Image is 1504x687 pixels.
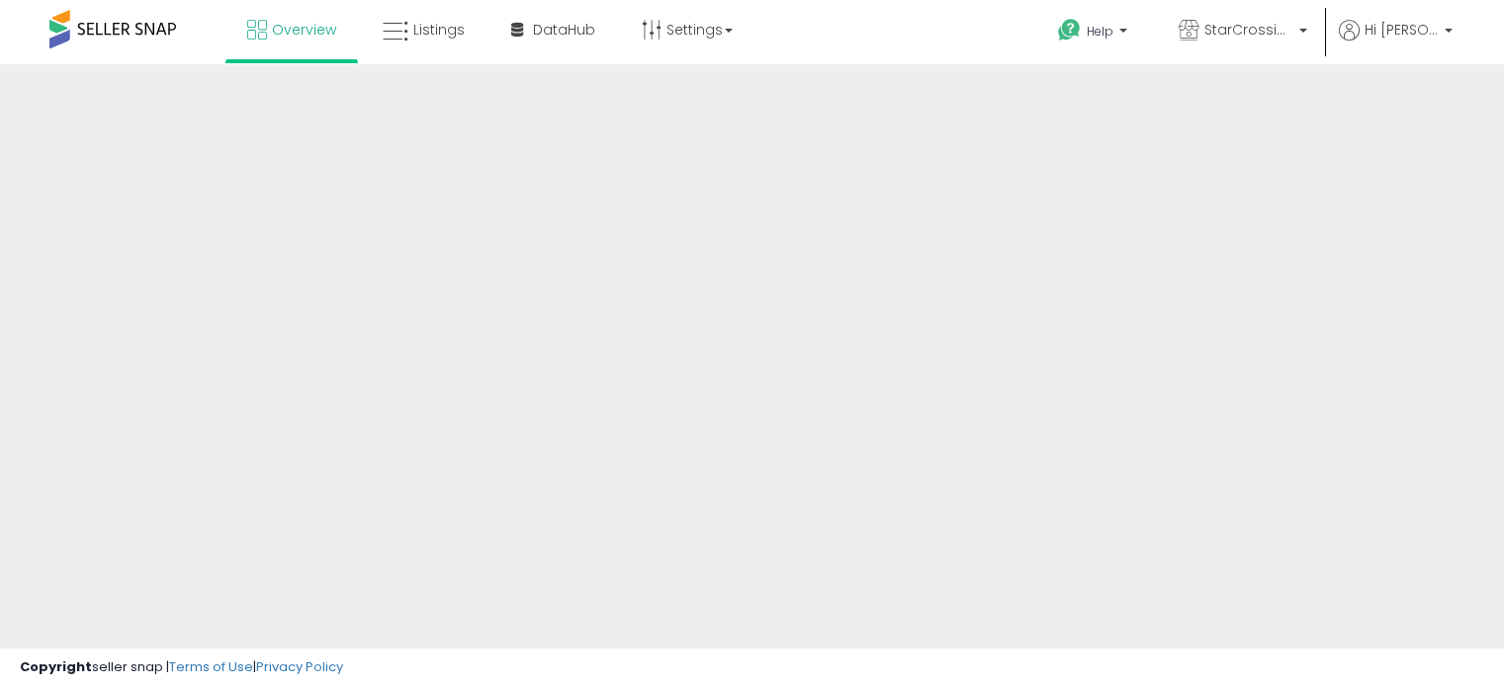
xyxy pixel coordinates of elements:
span: Hi [PERSON_NAME] [1365,20,1439,40]
span: StarCrossing [1204,20,1293,40]
a: Hi [PERSON_NAME] [1339,20,1453,64]
span: Overview [272,20,336,40]
a: Privacy Policy [256,657,343,676]
strong: Copyright [20,657,92,676]
div: seller snap | | [20,658,343,677]
span: Listings [413,20,465,40]
a: Help [1042,3,1147,64]
a: Terms of Use [169,657,253,676]
span: Help [1087,23,1113,40]
span: DataHub [533,20,595,40]
i: Get Help [1057,18,1082,43]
